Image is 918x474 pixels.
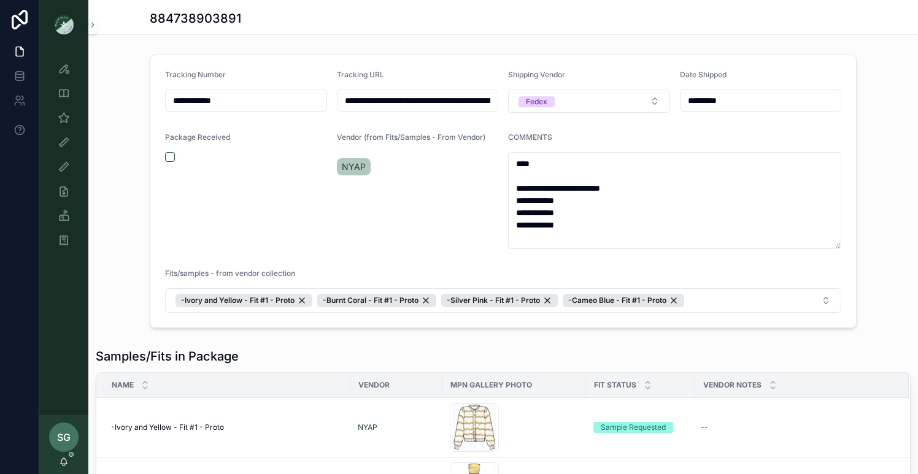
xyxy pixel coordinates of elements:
a: NYAP [337,158,371,175]
div: Fedex [526,96,547,107]
span: Vendor Notes [703,380,762,390]
button: Unselect 1420 [563,294,684,307]
button: Unselect 1423 [441,294,558,307]
span: Fit Status [594,380,636,390]
button: Select Button [165,288,841,313]
div: -- [701,422,708,432]
span: Tracking Number [165,70,226,79]
span: -Ivory and Yellow - Fit #1 - Proto [111,422,224,432]
span: Tracking URL [337,70,384,79]
span: Name [112,380,134,390]
button: Unselect 1425 [317,294,436,307]
span: Package Received [165,132,230,142]
span: -Burnt Coral - Fit #1 - Proto [323,296,418,305]
a: -Ivory and Yellow - Fit #1 - Proto [111,422,343,432]
a: Sample Requested [593,422,688,433]
button: Unselect 3303 [175,294,312,307]
span: -Cameo Blue - Fit #1 - Proto [568,296,666,305]
span: Vendor [358,380,390,390]
a: NYAP [358,422,377,432]
button: Select Button [508,90,670,113]
h1: 884738903891 [150,10,241,27]
span: -Ivory and Yellow - Fit #1 - Proto [181,296,295,305]
span: -Silver Pink - Fit #1 - Proto [447,296,540,305]
a: NYAP [358,422,435,432]
span: Shipping Vendor [508,70,565,79]
span: COMMENTS [508,132,552,142]
div: scrollable content [39,49,88,267]
a: -- [696,418,894,437]
h1: Samples/Fits in Package [96,348,239,365]
span: SG [57,430,71,445]
span: Fits/samples - from vendor collection [165,269,295,278]
span: Vendor (from Fits/Samples - From Vendor) [337,132,485,142]
span: NYAP [342,161,366,173]
span: Date Shipped [680,70,727,79]
img: App logo [54,15,74,34]
span: MPN Gallery Photo [450,380,532,390]
div: Sample Requested [601,422,666,433]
